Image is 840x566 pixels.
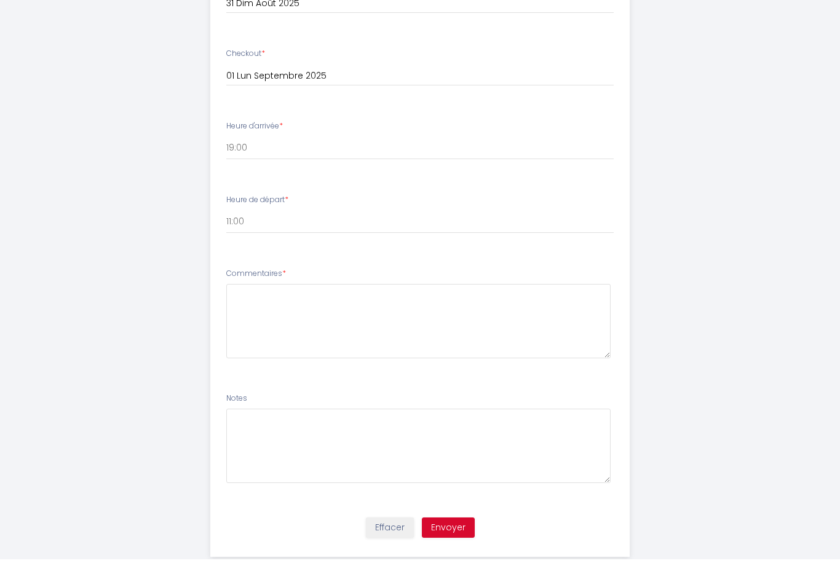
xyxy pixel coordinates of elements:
label: Heure de départ [226,201,288,213]
label: Commentaires [226,275,286,286]
label: Checkout [226,55,265,66]
button: Envoyer [422,524,475,545]
label: Heure d'arrivée [226,127,283,139]
label: Notes [226,399,247,411]
button: Effacer [366,524,414,545]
